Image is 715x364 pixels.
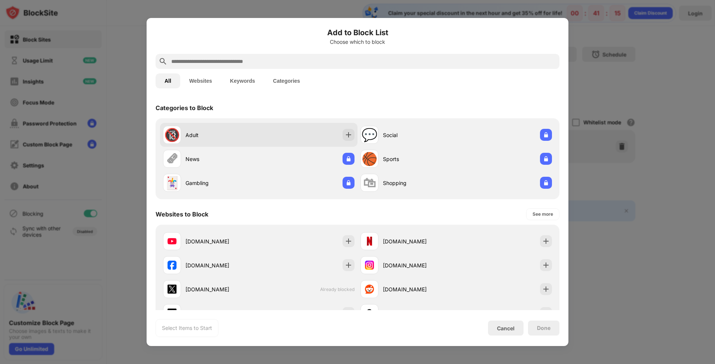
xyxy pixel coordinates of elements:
div: 🏀 [362,151,377,167]
div: See more [533,210,553,218]
div: Gambling [185,179,259,187]
img: favicons [365,261,374,270]
div: Done [537,325,550,331]
img: favicons [168,261,177,270]
img: favicons [168,309,177,318]
div: 💬 [362,127,377,143]
div: 🃏 [164,175,180,191]
div: Shopping [383,179,456,187]
div: [DOMAIN_NAME] [383,285,456,293]
div: [DOMAIN_NAME] [185,261,259,269]
div: [DOMAIN_NAME] [185,285,259,293]
div: [DOMAIN_NAME] [185,237,259,245]
div: Categories to Block [156,104,213,112]
img: favicons [168,237,177,246]
div: [DOMAIN_NAME] [383,237,456,245]
button: Keywords [221,73,264,88]
img: favicons [365,309,374,318]
span: Already blocked [320,286,355,292]
div: Choose which to block [156,39,559,45]
button: Websites [180,73,221,88]
div: Social [383,131,456,139]
img: search.svg [159,57,168,66]
button: All [156,73,180,88]
div: Websites to Block [156,210,208,218]
div: Cancel [497,325,515,331]
h6: Add to Block List [156,27,559,38]
div: [DOMAIN_NAME] [383,261,456,269]
div: 🗞 [166,151,178,167]
div: [DOMAIN_NAME] [383,309,456,317]
div: 🔞 [164,127,180,143]
div: News [185,155,259,163]
img: favicons [365,237,374,246]
div: 🛍 [363,175,376,191]
div: Sports [383,155,456,163]
div: Adult [185,131,259,139]
div: [DOMAIN_NAME] [185,309,259,317]
img: favicons [168,285,177,294]
div: Select Items to Start [162,324,212,332]
img: favicons [365,285,374,294]
button: Categories [264,73,309,88]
